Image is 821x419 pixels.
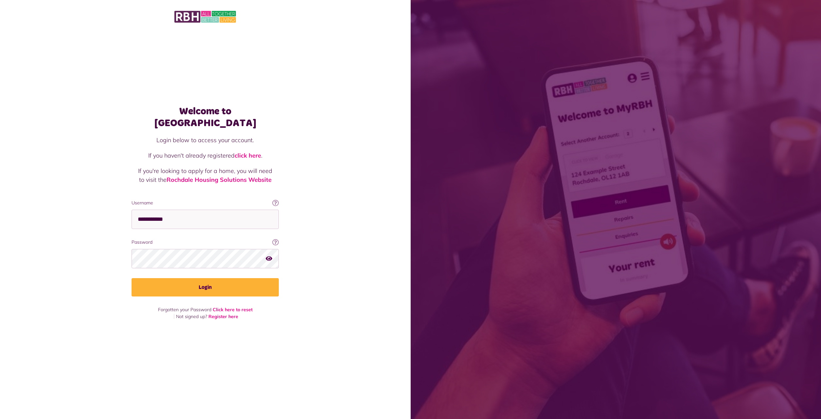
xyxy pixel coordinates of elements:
label: Username [132,200,279,206]
p: Login below to access your account. [138,136,272,144]
img: MyRBH [174,10,236,24]
button: Login [132,278,279,296]
label: Password [132,239,279,246]
span: Forgotten your Password [158,307,211,313]
span: Not signed up? [176,314,207,319]
a: Rochdale Housing Solutions Website [167,176,272,183]
p: If you're looking to apply for a home, you will need to visit the [138,166,272,184]
a: Click here to reset [213,307,253,313]
a: Register here [208,314,238,319]
a: click here [235,152,261,159]
p: If you haven't already registered . [138,151,272,160]
h1: Welcome to [GEOGRAPHIC_DATA] [132,105,279,129]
